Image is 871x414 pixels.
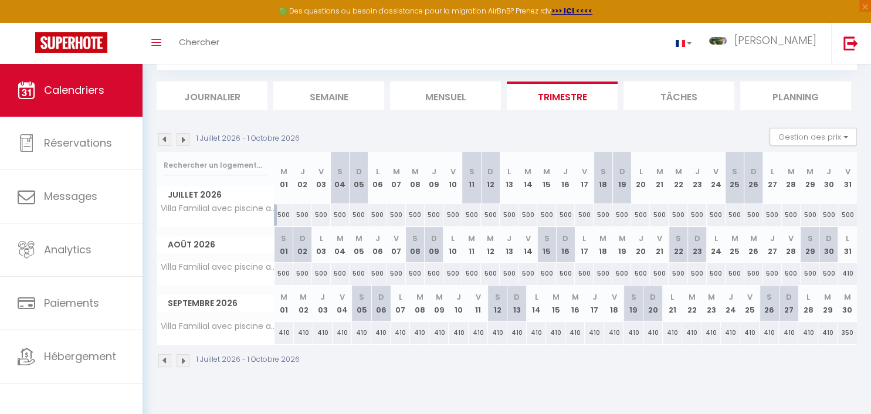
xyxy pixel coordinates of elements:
[391,322,410,344] div: 410
[656,166,663,177] abbr: M
[507,322,527,344] div: 410
[556,227,575,263] th: 16
[375,233,380,244] abbr: J
[819,227,838,263] th: 30
[526,233,531,244] abbr: V
[507,82,618,110] li: Trimestre
[631,152,650,204] th: 20
[612,152,631,204] th: 19
[500,152,518,204] th: 13
[643,322,663,344] div: 410
[801,204,819,226] div: 500
[575,152,594,204] th: 17
[669,263,687,284] div: 500
[604,322,623,344] div: 410
[826,166,831,177] abbr: J
[846,233,849,244] abbr: L
[663,322,682,344] div: 410
[563,166,568,177] abbr: J
[534,291,538,303] abbr: L
[412,166,419,177] abbr: M
[819,204,838,226] div: 500
[760,286,779,321] th: 26
[312,204,331,226] div: 500
[798,286,818,321] th: 28
[443,263,462,284] div: 500
[779,286,798,321] th: 27
[782,227,801,263] th: 28
[318,166,324,177] abbr: V
[280,166,287,177] abbr: M
[650,152,669,204] th: 21
[744,204,763,226] div: 500
[416,291,423,303] abbr: M
[631,204,650,226] div: 500
[35,32,107,53] img: Super Booking
[179,36,219,48] span: Chercher
[843,36,858,50] img: logout
[518,152,537,204] th: 14
[601,166,606,177] abbr: S
[44,135,112,150] span: Réservations
[487,233,494,244] abbr: M
[157,82,267,110] li: Journalier
[293,263,312,284] div: 500
[399,291,402,303] abbr: L
[333,286,352,321] th: 04
[639,166,642,177] abbr: L
[546,286,565,321] th: 15
[675,166,682,177] abbr: M
[170,23,228,64] a: Chercher
[312,263,331,284] div: 500
[643,286,663,321] th: 20
[845,166,850,177] abbr: V
[350,152,368,204] th: 05
[274,227,293,263] th: 01
[331,152,350,204] th: 04
[431,233,437,244] abbr: D
[394,233,399,244] abbr: V
[726,152,744,204] th: 25
[368,152,387,204] th: 06
[582,233,586,244] abbr: L
[274,322,294,344] div: 410
[618,233,625,244] abbr: M
[782,204,801,226] div: 500
[412,233,418,244] abbr: S
[293,152,312,204] th: 02
[527,286,546,321] th: 14
[352,322,371,344] div: 410
[425,152,443,204] th: 09
[838,152,857,204] th: 31
[371,286,391,321] th: 06
[575,204,594,226] div: 500
[844,291,851,303] abbr: M
[585,322,604,344] div: 410
[488,286,507,321] th: 12
[663,286,682,321] th: 21
[350,204,368,226] div: 500
[387,227,406,263] th: 07
[594,227,612,263] th: 18
[688,204,707,226] div: 500
[350,227,368,263] th: 05
[293,204,312,226] div: 500
[406,263,425,284] div: 500
[462,152,481,204] th: 11
[352,286,371,321] th: 05
[770,233,775,244] abbr: J
[44,296,99,310] span: Paiements
[312,227,331,263] th: 03
[481,152,500,204] th: 12
[159,204,276,213] span: Villa Familial avec piscine a la mer by Monarca
[274,204,293,226] div: 500
[553,291,560,303] abbr: M
[556,204,575,226] div: 500
[495,291,500,303] abbr: S
[159,322,276,331] span: Villa Familial avec piscine a la mer by Monarca
[273,82,384,110] li: Semaine
[487,166,493,177] abbr: D
[744,227,763,263] th: 26
[368,204,387,226] div: 500
[507,233,511,244] abbr: J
